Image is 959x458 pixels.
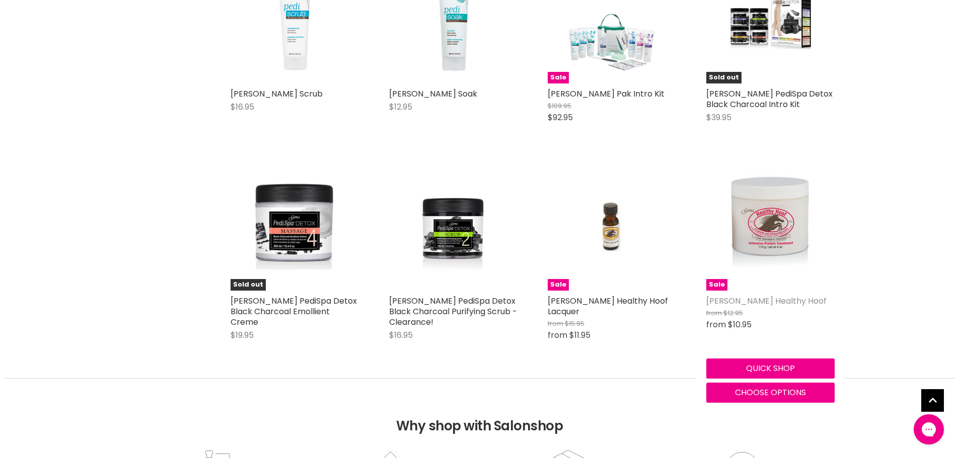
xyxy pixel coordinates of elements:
img: Gena PediSpa Detox Black Charcoal Purifying Scrub - Clearance! [410,162,496,291]
a: [PERSON_NAME] PediSpa Detox Black Charcoal Purifying Scrub - Clearance! [389,295,517,328]
span: $16.95 [231,101,254,113]
span: $11.95 [569,329,591,341]
button: Quick shop [706,358,835,379]
h2: Why shop with Salonshop [5,378,954,449]
img: Gena Healthy Hoof [727,162,813,291]
span: Sale [548,279,569,291]
a: Back to top [921,389,944,412]
span: $12.95 [389,101,412,113]
span: Sold out [706,72,742,83]
span: Sale [548,72,569,83]
img: Gena Healthy Hoof Lacquer [569,162,654,291]
span: from [548,329,567,341]
span: $92.95 [548,112,573,123]
span: $10.95 [728,319,752,330]
button: Choose options [706,383,835,403]
span: Back to top [921,389,944,415]
a: Gena Healthy Hoof LacquerSale [548,162,676,291]
span: from [706,308,722,318]
span: Sale [706,279,727,291]
a: [PERSON_NAME] Soak [389,88,477,100]
a: [PERSON_NAME] Pak Intro Kit [548,88,665,100]
span: $15.95 [565,319,584,328]
span: from [706,319,726,330]
a: [PERSON_NAME] PediSpa Detox Black Charcoal Intro Kit [706,88,833,110]
a: [PERSON_NAME] Healthy Hoof [706,295,827,307]
iframe: Gorgias live chat messenger [909,411,949,448]
span: $19.95 [231,329,254,341]
span: Sold out [231,279,266,291]
span: from [548,319,563,328]
a: [PERSON_NAME] Scrub [231,88,323,100]
a: Gena PediSpa Detox Black Charcoal Purifying Scrub - Clearance! [389,162,518,291]
img: Gena PediSpa Detox Black Charcoal Emollient Creme [252,162,337,291]
a: Gena PediSpa Detox Black Charcoal Emollient CremeSold out [231,162,359,291]
span: Choose options [735,387,806,398]
span: $16.95 [389,329,413,341]
span: $109.95 [548,101,571,111]
span: $12.95 [723,308,743,318]
a: [PERSON_NAME] Healthy Hoof Lacquer [548,295,668,317]
a: Gena Healthy HoofSale [706,162,835,291]
span: $39.95 [706,112,731,123]
a: [PERSON_NAME] PediSpa Detox Black Charcoal Emollient Creme [231,295,357,328]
